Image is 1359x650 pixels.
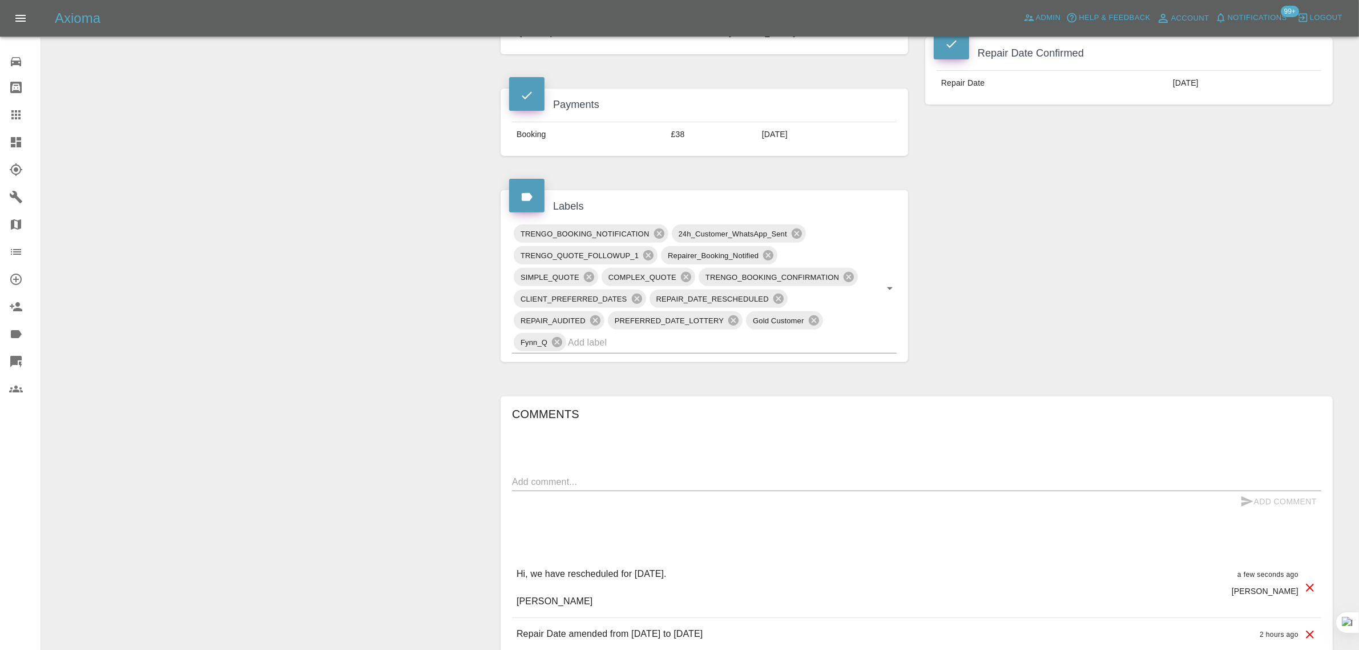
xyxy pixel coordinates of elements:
[7,5,34,32] button: Open drawer
[514,333,566,351] div: Fynn_Q
[514,224,668,243] div: TRENGO_BOOKING_NOTIFICATION
[514,311,604,330] div: REPAIR_AUDITED
[568,334,865,351] input: Add label
[514,246,658,264] div: TRENGO_QUOTE_FOLLOWUP_1
[1228,11,1287,25] span: Notifications
[699,271,846,284] span: TRENGO_BOOKING_CONFIRMATION
[667,122,757,147] td: £38
[514,336,554,349] span: Fynn_Q
[608,314,731,327] span: PREFERRED_DATE_LOTTERY
[1232,585,1298,597] p: [PERSON_NAME]
[514,290,646,308] div: CLIENT_PREFERRED_DATES
[1260,631,1298,639] span: 2 hours ago
[1171,12,1209,25] span: Account
[882,280,898,296] button: Open
[937,70,1168,95] td: Repair Date
[757,122,897,147] td: [DATE]
[509,199,900,214] h4: Labels
[672,224,806,243] div: 24h_Customer_WhatsApp_Sent
[517,627,703,641] p: Repair Date amended from [DATE] to [DATE]
[509,97,900,113] h4: Payments
[650,292,776,306] span: REPAIR_DATE_RESCHEDULED
[934,46,1324,61] h4: Repair Date Confirmed
[1079,11,1150,25] span: Help & Feedback
[512,405,1321,423] h6: Comments
[746,314,810,327] span: Gold Customer
[1021,9,1064,27] a: Admin
[514,268,598,286] div: SIMPLE_QUOTE
[672,227,794,240] span: 24h_Customer_WhatsApp_Sent
[1154,9,1212,27] a: Account
[1281,6,1299,17] span: 99+
[1036,11,1061,25] span: Admin
[746,311,822,330] div: Gold Customer
[661,246,777,264] div: Repairer_Booking_Notified
[514,249,646,262] span: TRENGO_QUOTE_FOLLOWUP_1
[1063,9,1153,27] button: Help & Feedback
[1310,11,1342,25] span: Logout
[661,249,765,262] span: Repairer_Booking_Notified
[1168,70,1321,95] td: [DATE]
[512,122,667,147] td: Booking
[1237,571,1298,579] span: a few seconds ago
[1212,9,1290,27] button: Notifications
[514,227,656,240] span: TRENGO_BOOKING_NOTIFICATION
[55,9,100,27] h5: Axioma
[602,268,695,286] div: COMPLEX_QUOTE
[514,314,592,327] span: REPAIR_AUDITED
[608,311,743,330] div: PREFERRED_DATE_LOTTERY
[602,271,683,284] span: COMPLEX_QUOTE
[699,268,858,286] div: TRENGO_BOOKING_CONFIRMATION
[514,292,634,306] span: CLIENT_PREFERRED_DATES
[1295,9,1345,27] button: Logout
[650,290,788,308] div: REPAIR_DATE_RESCHEDULED
[517,567,669,608] p: Hi, we have rescheduled for [DATE]. [PERSON_NAME]
[514,271,586,284] span: SIMPLE_QUOTE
